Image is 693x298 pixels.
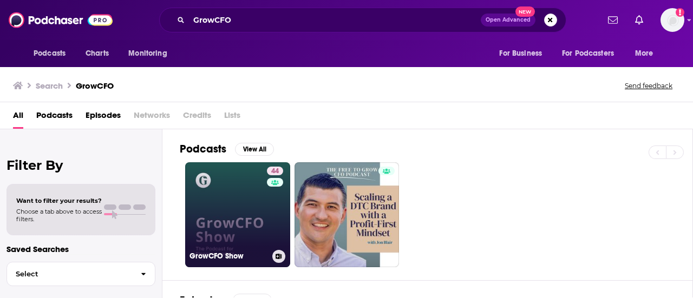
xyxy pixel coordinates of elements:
[189,11,481,29] input: Search podcasts, credits, & more...
[6,157,155,173] h2: Filter By
[79,43,115,64] a: Charts
[676,8,684,17] svg: Add a profile image
[180,142,226,156] h2: Podcasts
[76,81,114,91] h3: GrowCFO
[492,43,555,64] button: open menu
[34,46,66,61] span: Podcasts
[271,166,279,177] span: 44
[224,107,240,129] span: Lists
[515,6,535,17] span: New
[183,107,211,129] span: Credits
[189,251,268,261] h3: GrowCFO Show
[661,8,684,32] button: Show profile menu
[486,17,531,23] span: Open Advanced
[134,107,170,129] span: Networks
[86,107,121,129] a: Episodes
[13,107,23,129] a: All
[26,43,80,64] button: open menu
[555,43,630,64] button: open menu
[267,167,283,175] a: 44
[622,81,676,90] button: Send feedback
[562,46,614,61] span: For Podcasters
[159,8,566,32] div: Search podcasts, credits, & more...
[604,11,622,29] a: Show notifications dropdown
[86,46,109,61] span: Charts
[499,46,542,61] span: For Business
[128,46,167,61] span: Monitoring
[7,270,132,277] span: Select
[9,10,113,30] img: Podchaser - Follow, Share and Rate Podcasts
[6,244,155,254] p: Saved Searches
[121,43,181,64] button: open menu
[36,81,63,91] h3: Search
[661,8,684,32] img: User Profile
[631,11,648,29] a: Show notifications dropdown
[6,262,155,286] button: Select
[16,208,102,223] span: Choose a tab above to access filters.
[661,8,684,32] span: Logged in as juliannem
[185,162,290,267] a: 44GrowCFO Show
[635,46,653,61] span: More
[16,197,102,204] span: Want to filter your results?
[481,14,535,27] button: Open AdvancedNew
[627,43,667,64] button: open menu
[180,142,274,156] a: PodcastsView All
[235,143,274,156] button: View All
[36,107,73,129] a: Podcasts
